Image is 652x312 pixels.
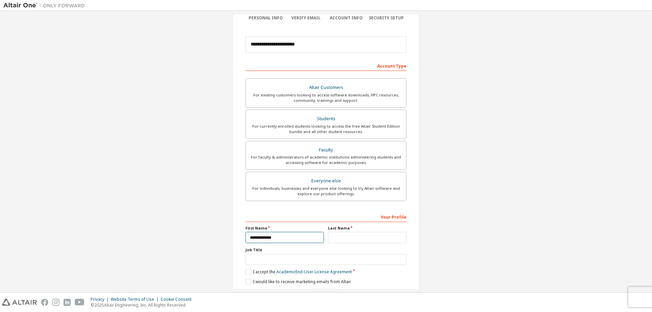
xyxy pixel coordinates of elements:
[328,225,406,231] label: Last Name
[250,145,402,155] div: Faculty
[250,176,402,186] div: Everyone else
[41,299,48,306] img: facebook.svg
[276,269,352,275] a: Academic End-User License Agreement
[366,15,407,21] div: Security Setup
[246,211,406,222] div: Your Profile
[91,302,196,308] p: © 2025 Altair Engineering, Inc. All Rights Reserved.
[52,299,59,306] img: instagram.svg
[91,297,111,302] div: Privacy
[246,247,406,253] label: Job Title
[246,15,286,21] div: Personal Info
[246,279,351,285] label: I would like to receive marketing emails from Altair
[3,2,88,9] img: Altair One
[161,297,196,302] div: Cookie Consent
[250,186,402,197] div: For individuals, businesses and everyone else looking to try Altair software and explore our prod...
[246,225,324,231] label: First Name
[250,114,402,124] div: Students
[250,154,402,165] div: For faculty & administrators of academic institutions administering students and accessing softwa...
[250,83,402,92] div: Altair Customers
[64,299,71,306] img: linkedin.svg
[250,124,402,134] div: For currently enrolled students looking to access the free Altair Student Edition bundle and all ...
[111,297,161,302] div: Website Terms of Use
[2,299,37,306] img: altair_logo.svg
[75,299,85,306] img: youtube.svg
[246,269,352,275] label: I accept the
[246,289,406,299] div: Read and acccept EULA to continue
[286,15,326,21] div: Verify Email
[326,15,366,21] div: Account Info
[246,60,406,71] div: Account Type
[250,92,402,103] div: For existing customers looking to access software downloads, HPC resources, community, trainings ...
